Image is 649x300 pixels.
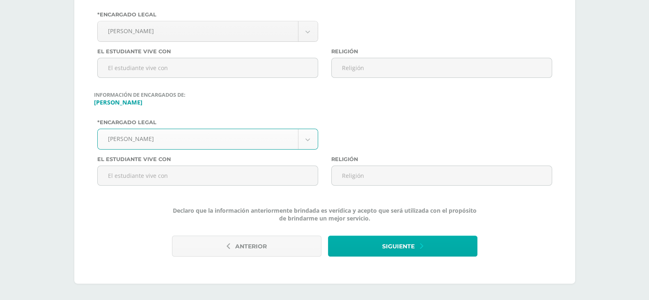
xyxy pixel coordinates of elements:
label: Religión [331,48,552,55]
span: [PERSON_NAME] [108,21,288,41]
span: Anterior [235,236,267,257]
button: Anterior [172,236,321,257]
input: El estudiante vive con [97,166,318,186]
b: [PERSON_NAME] [94,98,142,106]
a: [PERSON_NAME] [98,129,318,149]
label: *Encargado legal [97,119,318,125]
label: El estudiante vive con [97,156,318,162]
label: *Encargado legal [97,11,318,18]
span: [PERSON_NAME] [108,129,288,148]
label: El estudiante vive con [97,48,318,55]
button: Siguiente [328,236,477,257]
a: [PERSON_NAME] [98,21,318,41]
span: Declaro que la información anteriormente brindada es verídica y acepto que será utilizada con el ... [172,207,477,222]
span: Siguiente [382,236,415,257]
input: Religión [331,166,552,186]
span: Información de encargados de: [94,91,555,98]
input: Religión [331,58,552,78]
label: Religión [331,156,552,162]
input: El estudiante vive con [97,58,318,78]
